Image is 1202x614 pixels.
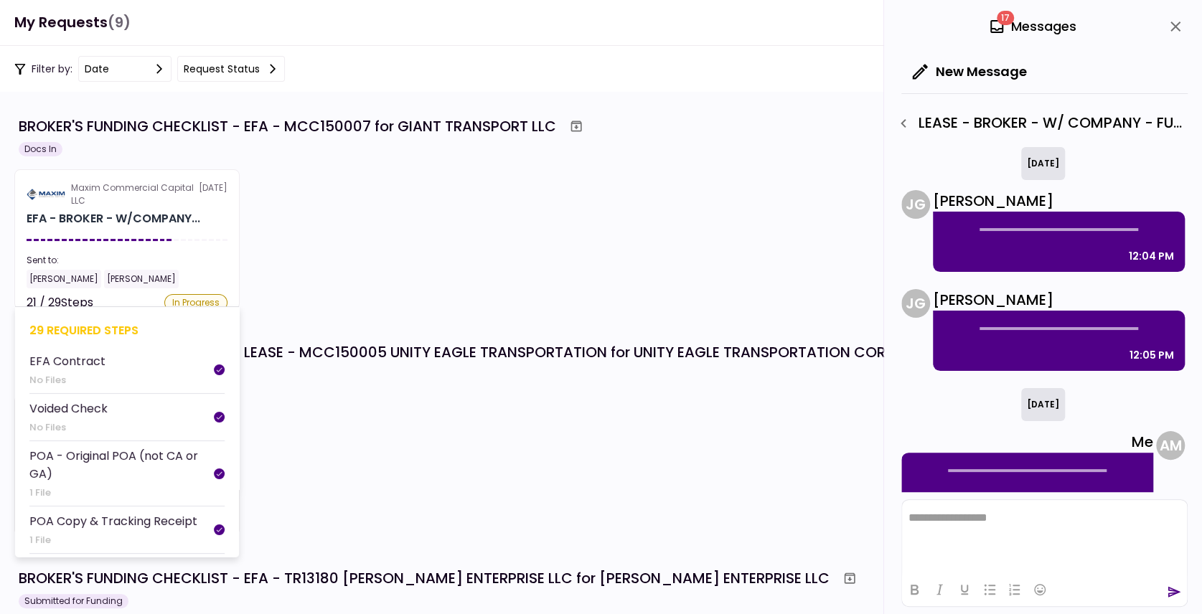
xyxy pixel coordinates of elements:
[29,486,214,500] div: 1 File
[1003,580,1027,600] button: Numbered list
[1130,346,1174,364] div: 12:05 PM
[1163,14,1188,39] button: close
[891,111,1188,136] div: LEASE - BROKER - W/ COMPANY - FUNDING CHECKLIST - POA Copy & Tracking Receipt
[177,56,285,82] button: Request status
[19,594,128,608] div: Submitted for Funding
[1167,585,1181,599] button: send
[29,447,214,483] div: POA - Original POA (not CA or GA)
[901,190,930,219] div: J G
[19,115,556,137] div: BROKER'S FUNDING CHECKLIST - EFA - MCC150007 for GIANT TRANSPORT LLC
[1021,388,1065,421] div: [DATE]
[1028,580,1052,600] button: Emojis
[104,270,179,288] div: [PERSON_NAME]
[927,580,952,600] button: Italic
[27,294,93,311] div: 21 / 29 Steps
[1102,488,1142,506] div: 8:25 AM
[29,533,197,547] div: 1 File
[29,321,225,339] div: 29 required steps
[997,11,1014,25] span: 17
[27,188,65,201] img: Partner logo
[977,580,1002,600] button: Bullet list
[164,294,227,311] div: In Progress
[563,113,589,139] button: Archive workflow
[29,352,105,370] div: EFA Contract
[27,181,227,207] div: [DATE]
[27,210,200,227] div: EFA - BROKER - W/COMPANY - FUNDING CHECKLIST
[29,512,197,530] div: POA Copy & Tracking Receipt
[19,341,894,363] div: BROKER'S FUNDING CHECKLIST - LEASE - MCC150005 UNITY EAGLE TRANSPORTATION for UNITY EAGLE TRANSPO...
[902,500,1187,572] iframe: Rich Text Area
[1021,147,1065,180] div: [DATE]
[29,373,105,387] div: No Files
[902,580,926,600] button: Bold
[19,567,830,589] div: BROKER'S FUNDING CHECKLIST - EFA - TR13180 [PERSON_NAME] ENTERPRISE LLC for [PERSON_NAME] ENTERPR...
[988,16,1076,37] div: Messages
[14,56,285,82] div: Filter by:
[837,565,863,591] button: Archive workflow
[78,56,172,82] button: date
[27,254,227,267] div: Sent to:
[14,8,131,37] h1: My Requests
[85,61,109,77] div: date
[901,431,1153,453] div: Me
[933,289,1185,311] div: [PERSON_NAME]
[901,289,930,318] div: J G
[29,400,108,417] div: Voided Check
[901,53,1038,90] button: New Message
[933,190,1185,212] div: [PERSON_NAME]
[1156,431,1185,460] div: A M
[108,8,131,37] span: (9)
[952,580,977,600] button: Underline
[71,181,199,207] div: Maxim Commercial Capital LLC
[29,420,108,435] div: No Files
[1129,247,1174,265] div: 12:04 PM
[27,270,101,288] div: [PERSON_NAME]
[19,142,62,156] div: Docs In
